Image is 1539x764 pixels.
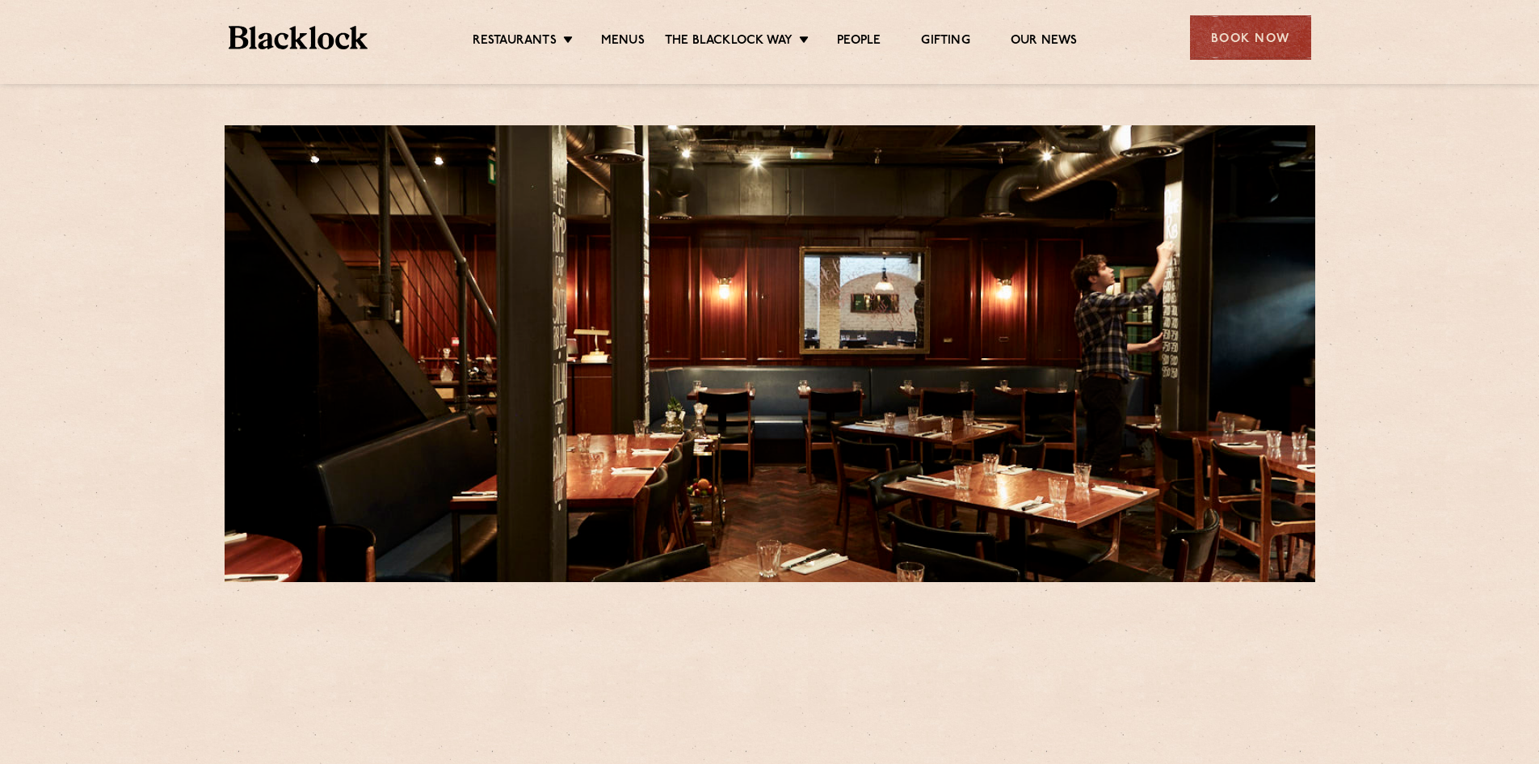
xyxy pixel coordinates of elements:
[921,33,969,51] a: Gifting
[601,33,645,51] a: Menus
[473,33,557,51] a: Restaurants
[229,26,368,49] img: BL_Textured_Logo-footer-cropped.svg
[1190,15,1311,60] div: Book Now
[665,33,793,51] a: The Blacklock Way
[837,33,881,51] a: People
[1011,33,1078,51] a: Our News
